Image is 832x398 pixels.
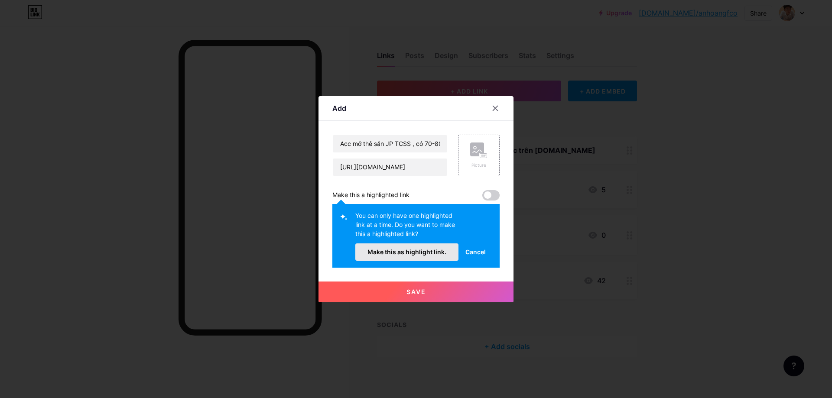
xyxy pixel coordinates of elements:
[367,248,446,256] span: Make this as highlight link.
[318,282,513,302] button: Save
[332,190,409,201] div: Make this a highlighted link
[470,162,487,168] div: Picture
[465,247,486,256] span: Cancel
[406,288,426,295] span: Save
[355,211,458,243] div: You can only have one highlighted link at a time. Do you want to make this a highlighted link?
[355,243,458,261] button: Make this as highlight link.
[332,103,346,113] div: Add
[458,243,493,261] button: Cancel
[333,135,447,152] input: Title
[333,159,447,176] input: URL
